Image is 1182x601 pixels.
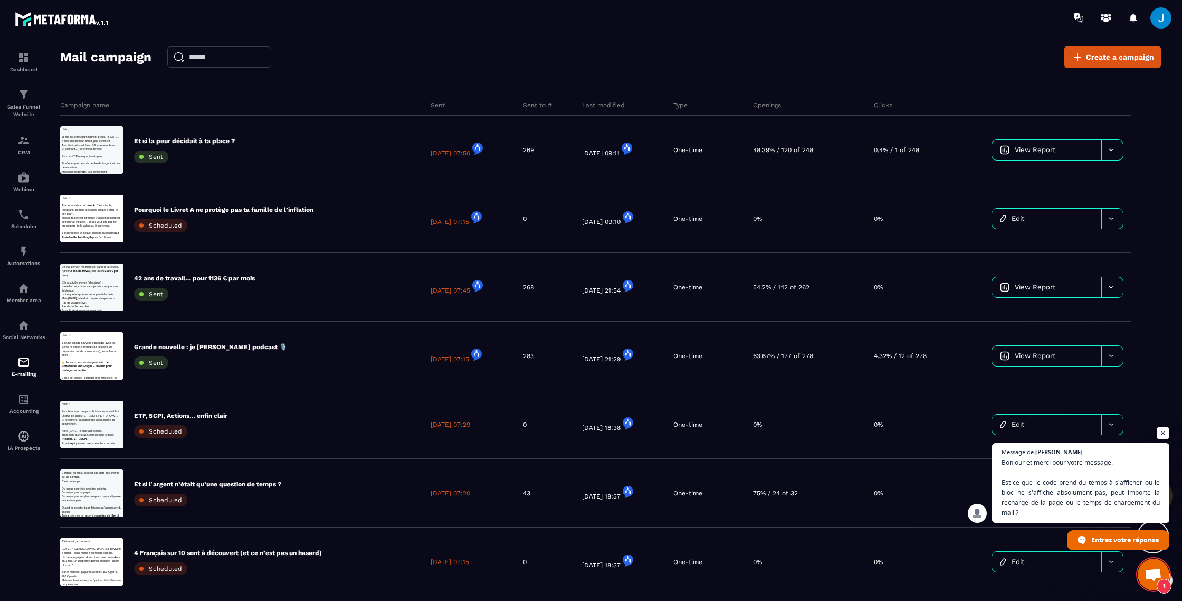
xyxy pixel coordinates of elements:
p: 0% [874,214,883,223]
a: Create a campaign [1064,46,1161,68]
span: Sent [149,359,163,367]
p: Openings [753,101,781,109]
a: automationsautomationsMember area [3,274,45,311]
img: formation [17,134,30,147]
span: pour t’expliquer : [108,136,175,146]
p: CRM [3,149,45,155]
span: J’étais devant mon écran, prêt à investir. [5,44,168,54]
p: 283 [523,352,534,360]
span: Pourquoi ? Parce que j’avais peur. [5,96,144,106]
img: icon [1000,421,1006,428]
a: View Report [992,140,1101,160]
p: 43 [523,489,530,497]
p: 0% [753,214,762,223]
p: 4.32% / 12 of 278 [874,352,927,360]
span: Un canapé payé en 4 fois. Une paire de baskets en 3 fois. Un téléphone dernier cri qu’on “paiera ... [5,58,199,95]
p: [DATE] 07:45 [431,280,485,295]
span: En mai dernier, ma mère est partie à la retraite. [5,7,195,17]
span: Scheduled [149,565,182,572]
span: Sur le moment, ça paraît anodin : 100 € par-ci, 200 € par-là. [5,109,193,133]
p: 48.39% / 120 of 248 [753,146,813,154]
span: Entrez votre réponse [1091,531,1159,549]
span: Scheduled [149,428,182,435]
span: . [89,123,91,133]
span: J’ai enregistré un nouvel épisode du podcast [5,123,185,133]
span: 👉 [5,98,16,108]
img: icon [1000,145,1009,155]
p: [DATE] 18:37 [582,486,635,501]
p: 269 [523,146,534,154]
p: regarde ce graphique. [5,19,206,33]
p: One-time [673,352,702,360]
span: View Report [1015,352,1055,360]
p: J’ai une grande nouvelle à partager avec toi. Après plusieurs semaines de réflexion, de préparati... [5,30,206,83]
span: . [26,34,29,44]
strong: perdre [58,146,86,156]
img: automations [17,245,30,258]
span: Pour savoir où tu en es vraiment, il existe un calcul simple : [5,71,184,95]
span: Alors [DATE], je vais faire simple. [5,96,139,106]
p: 4 Français sur 10 sont à découvert (et ce n’est pas un hasard) [134,549,322,557]
span: Sent [149,153,163,161]
p: [DATE] 07:20 [431,489,470,497]
p: One-time [673,558,702,566]
p: 0 [523,558,527,566]
p: IA Prospects [3,445,45,451]
a: formationformationCRM [3,126,45,163]
span: Et forcément, ça décourage avant même de commencer. [5,58,182,82]
strong: 42 ans de travail [29,21,100,31]
span: Create a campaign [1086,52,1154,62]
img: logo [15,10,110,29]
span: Je me souviens d’un moment précis, le [DATE]. [5,31,196,41]
p: E-mailing [3,371,45,377]
span: Imagine que [PERSON_NAME] revenus s’arrêtent [DATE]. [5,7,167,31]
p: 0 [523,420,527,429]
span: Du temps pour voyager. [5,71,102,81]
span: Message de [1002,449,1034,455]
a: schedulerschedulerScheduler [3,200,45,237]
span: . C’est simple, rassurant, on nous a toujours dit que c’était “le bon plan”. [5,31,192,68]
p: 63.67% / 177 of 278 [753,352,813,360]
p: [DATE] 07:15 [431,558,469,566]
a: View Report [992,346,1101,366]
p: Automations [3,260,45,266]
a: social-networksocial-networkSocial Networks [3,311,45,348]
p: [DATE] 07:15 [431,349,484,363]
p: 0% [753,420,762,429]
h2: Mail campaign [60,46,151,68]
span: Et je t’explique avec des exemples concrets. [5,136,184,146]
span: [PERSON_NAME] [1035,449,1083,455]
p: 0% [874,489,883,497]
span: View Report [1015,283,1055,291]
strong: Livret A [82,31,116,41]
span: Mais la réalité est différente : son rendement est inférieur à l’inflation… ce qui veut dire que ... [5,71,199,108]
span: Sent [149,290,163,298]
span: Quand tu investis, tu ne fais pas qu’accumuler du capital. [5,123,204,146]
span: C’est du temps. [5,34,69,44]
img: automations [17,430,30,443]
span: Pas pour toujours. Mais juste assez longtemps pour te mettre à l’épreuve. [5,34,193,58]
span: L’idée est simple : partager mes réflexions, ce que je mets en place, les résultats que j’obtiens... [5,146,205,183]
span: Edit [1012,420,1024,428]
p: Mais [DATE], elle doit compter chaque euro. Pas de voyage rêvé. Pas de confort en plus. Juste le ... [5,110,206,164]
span: Pour beaucoup de gens, la finance ressemble à un mur de sigles : ETF, SCPI, PER, OPCVM… [5,31,198,55]
p: One-time [673,420,702,429]
span: L’argent, au fond, ce n’est pas juste des chiffres sur un compte. [5,7,197,31]
span: Tout était rationnel. Les chiffres étaient bons. [5,58,186,68]
a: Edit [992,415,1101,435]
p: One-time [673,214,702,223]
p: Hello, [5,5,206,19]
p: Et si l’argent n’était qu’une question de temps ? [134,480,281,489]
p: Webinar [3,186,45,192]
p: Sent [431,101,445,109]
p: Hello ! [5,5,206,19]
img: accountant [17,393,30,406]
a: Edit [992,552,1101,572]
span: Scheduled [149,496,182,504]
p: One-time [673,489,702,497]
p: Scheduler [3,223,45,229]
a: accountantaccountantAccounting [3,385,45,422]
p: 0% [874,420,883,429]
span: 1 [1157,579,1171,594]
p: Pourquoi le Livret A ne protège pas ta famille de l’inflation [134,205,313,214]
